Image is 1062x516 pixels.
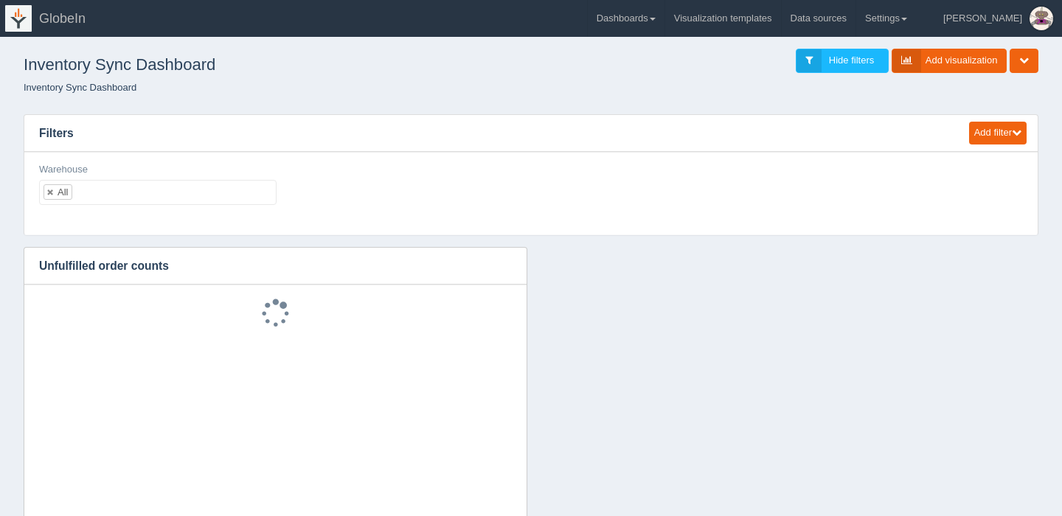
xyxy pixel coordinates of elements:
[796,49,889,73] a: Hide filters
[969,122,1027,144] button: Add filter
[892,49,1007,73] a: Add visualization
[24,248,504,285] h3: Unfulfilled order counts
[24,81,136,95] li: Inventory Sync Dashboard
[58,187,68,197] div: All
[39,163,88,177] label: Warehouse
[24,115,955,152] h3: Filters
[24,49,531,81] h1: Inventory Sync Dashboard
[943,4,1022,33] div: [PERSON_NAME]
[39,11,86,26] span: GlobeIn
[5,5,32,32] img: logo-icon-white-65218e21b3e149ebeb43c0d521b2b0920224ca4d96276e4423216f8668933697.png
[1030,7,1053,30] img: Profile Picture
[829,55,874,66] span: Hide filters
